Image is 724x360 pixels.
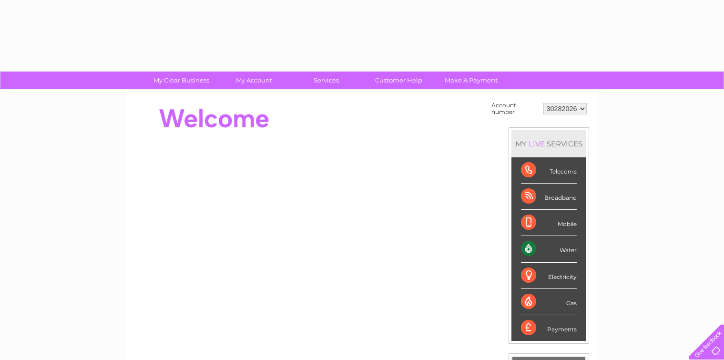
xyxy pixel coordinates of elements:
a: My Account [214,72,293,89]
div: Payments [521,315,577,341]
div: Electricity [521,263,577,289]
div: Gas [521,289,577,315]
div: LIVE [527,139,547,148]
div: Mobile [521,210,577,236]
div: MY SERVICES [511,130,586,157]
a: Services [287,72,366,89]
td: Account number [489,100,541,118]
div: Broadband [521,184,577,210]
a: Customer Help [359,72,438,89]
div: Telecoms [521,157,577,184]
div: Water [521,236,577,262]
a: My Clear Business [142,72,221,89]
a: Make A Payment [432,72,510,89]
